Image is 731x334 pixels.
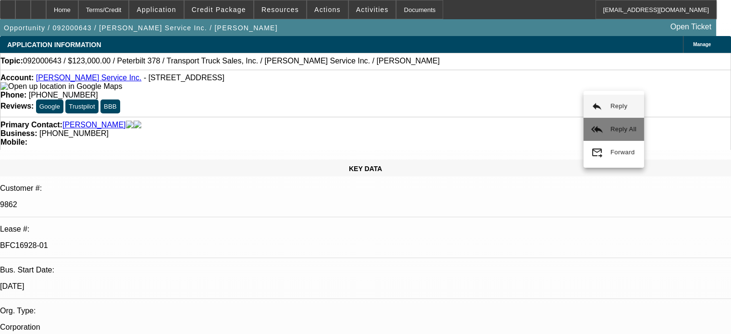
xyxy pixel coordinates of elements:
[65,99,98,113] button: Trustpilot
[591,124,603,135] mat-icon: reply_all
[126,121,134,129] img: facebook-icon.png
[610,125,636,133] span: Reply All
[29,91,98,99] span: [PHONE_NUMBER]
[0,91,26,99] strong: Phone:
[36,74,142,82] a: [PERSON_NAME] Service Inc.
[610,102,627,110] span: Reply
[0,74,34,82] strong: Account:
[0,121,62,129] strong: Primary Contact:
[307,0,348,19] button: Actions
[254,0,306,19] button: Resources
[23,57,440,65] span: 092000643 / $123,000.00 / Peterbilt 378 / Transport Truck Sales, Inc. / [PERSON_NAME] Service Inc...
[349,0,396,19] button: Activities
[349,165,382,173] span: KEY DATA
[314,6,341,13] span: Actions
[192,6,246,13] span: Credit Package
[261,6,299,13] span: Resources
[693,42,711,47] span: Manage
[185,0,253,19] button: Credit Package
[0,82,122,90] a: View Google Maps
[667,19,715,35] a: Open Ticket
[0,82,122,91] img: Open up location in Google Maps
[591,147,603,158] mat-icon: forward_to_inbox
[100,99,120,113] button: BBB
[134,121,141,129] img: linkedin-icon.png
[0,57,23,65] strong: Topic:
[129,0,183,19] button: Application
[610,148,635,156] span: Forward
[62,121,126,129] a: [PERSON_NAME]
[591,100,603,112] mat-icon: reply
[36,99,63,113] button: Google
[4,24,278,32] span: Opportunity / 092000643 / [PERSON_NAME] Service Inc. / [PERSON_NAME]
[0,102,34,110] strong: Reviews:
[0,138,27,146] strong: Mobile:
[7,41,101,49] span: APPLICATION INFORMATION
[136,6,176,13] span: Application
[0,129,37,137] strong: Business:
[144,74,224,82] span: - [STREET_ADDRESS]
[356,6,389,13] span: Activities
[39,129,109,137] span: [PHONE_NUMBER]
